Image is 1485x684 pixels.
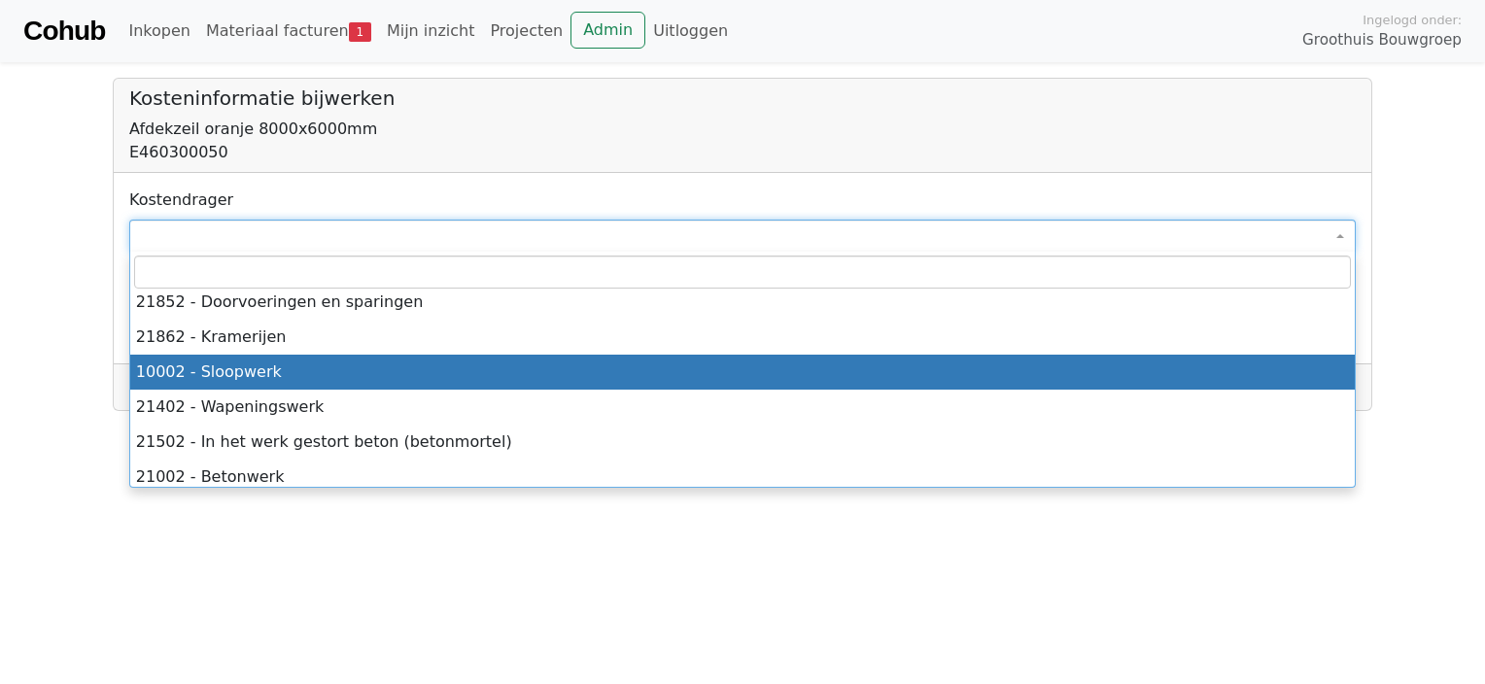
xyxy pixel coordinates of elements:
[23,8,105,54] a: Cohub
[198,12,379,51] a: Materiaal facturen1
[1363,11,1462,29] span: Ingelogd onder:
[129,141,1356,164] div: E460300050
[349,22,371,42] span: 1
[645,12,736,51] a: Uitloggen
[129,118,1356,141] div: Afdekzeil oranje 8000x6000mm
[482,12,570,51] a: Projecten
[130,355,1355,390] li: 10002 - Sloopwerk
[1302,29,1462,51] span: Groothuis Bouwgroep
[121,12,197,51] a: Inkopen
[379,12,483,51] a: Mijn inzicht
[130,460,1355,495] li: 21002 - Betonwerk
[130,285,1355,320] li: 21852 - Doorvoeringen en sparingen
[129,86,1356,110] h5: Kosteninformatie bijwerken
[130,425,1355,460] li: 21502 - In het werk gestort beton (betonmortel)
[130,320,1355,355] li: 21862 - Kramerijen
[130,390,1355,425] li: 21402 - Wapeningswerk
[570,12,645,49] a: Admin
[129,188,233,212] label: Kostendrager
